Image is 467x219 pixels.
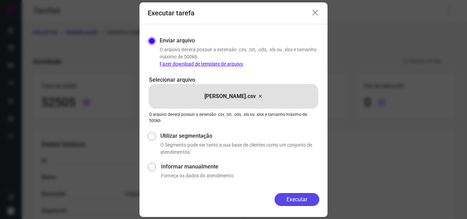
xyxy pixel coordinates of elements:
p: [PERSON_NAME].csv [204,92,256,100]
p: O arquivo deverá possuir a extensão .csv, .txt, .ods, .xls ou .xlsx e tamanho máximo de 500kb. [149,111,318,124]
label: Enviar arquivo [160,37,195,45]
h3: Executar tarefa [148,9,195,17]
a: Fazer download de template de arquivo [160,61,243,67]
p: Selecionar arquivo [149,76,318,84]
p: O Segmento pode ser tanto a sua base de clientes como um conjunto de atendimentos. [160,141,319,156]
p: O arquivo deverá possuir a extensão .csv, .txt, .ods, .xls ou .xlsx e tamanho máximo de 500kb. [160,46,319,68]
label: Informar manualmente [161,163,319,171]
button: Executar [275,193,319,206]
p: Forneça os dados do atendimento. [161,172,319,179]
label: Utilizar segmentação [160,132,319,140]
